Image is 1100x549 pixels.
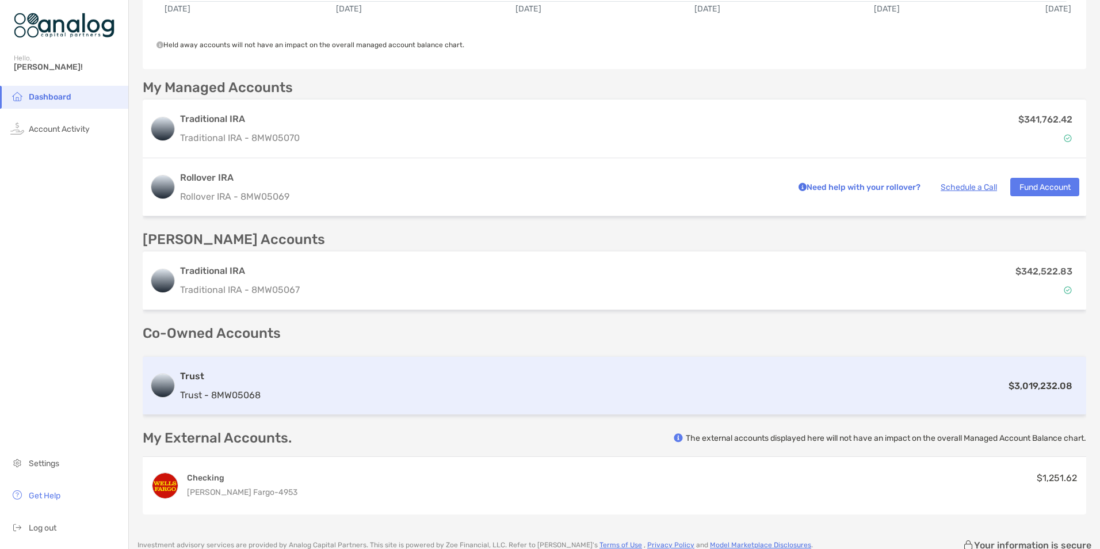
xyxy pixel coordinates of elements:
a: Terms of Use [599,541,642,549]
p: My Managed Accounts [143,81,293,95]
span: Account Activity [29,124,90,134]
img: settings icon [10,456,24,470]
img: Account Status icon [1064,286,1072,294]
p: Traditional IRA - 8MW05067 [180,283,300,297]
a: Schedule a Call [941,182,997,192]
p: Co-Owned Accounts [143,326,1086,341]
p: Trust - 8MW05068 [180,388,261,402]
p: $341,762.42 [1018,112,1072,127]
img: logo account [151,269,174,292]
img: Account Status icon [1064,134,1072,142]
h4: Checking [187,472,297,483]
h3: Rollover IRA [180,171,782,185]
img: EVERYDAY CHECKING ...4953 [152,473,178,498]
text: [DATE] [874,4,900,14]
img: activity icon [10,121,24,135]
img: household icon [10,89,24,103]
img: get-help icon [10,488,24,502]
img: logo account [151,117,174,140]
p: Need help with your rollover? [796,180,921,195]
p: $3,019,232.08 [1009,379,1072,393]
a: Privacy Policy [647,541,694,549]
h3: Traditional IRA [180,264,300,278]
p: The external accounts displayed here will not have an impact on the overall Managed Account Balan... [686,433,1086,444]
img: logo account [151,374,174,397]
img: Zoe Logo [14,5,114,46]
span: Get Help [29,491,60,501]
text: [DATE] [165,4,190,14]
text: [DATE] [1045,4,1071,14]
p: Rollover IRA - 8MW05069 [180,189,782,204]
h3: Trust [180,369,261,383]
h3: Traditional IRA [180,112,300,126]
text: [DATE] [694,4,720,14]
span: $1,251.62 [1037,472,1077,483]
span: [PERSON_NAME] Fargo - [187,487,278,497]
img: logo account [151,176,174,199]
span: 4953 [278,487,297,497]
img: logout icon [10,520,24,534]
button: Fund Account [1010,178,1079,196]
text: [DATE] [515,4,541,14]
p: $342,522.83 [1015,264,1072,279]
span: Dashboard [29,92,71,102]
p: Traditional IRA - 8MW05070 [180,131,300,145]
span: [PERSON_NAME]! [14,62,121,72]
p: [PERSON_NAME] Accounts [143,232,325,247]
text: [DATE] [336,4,362,14]
span: Settings [29,459,59,468]
a: Model Marketplace Disclosures [710,541,811,549]
span: Log out [29,523,56,533]
p: My External Accounts. [143,431,292,445]
img: info [674,433,683,443]
span: Held away accounts will not have an impact on the overall managed account balance chart. [156,41,464,49]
